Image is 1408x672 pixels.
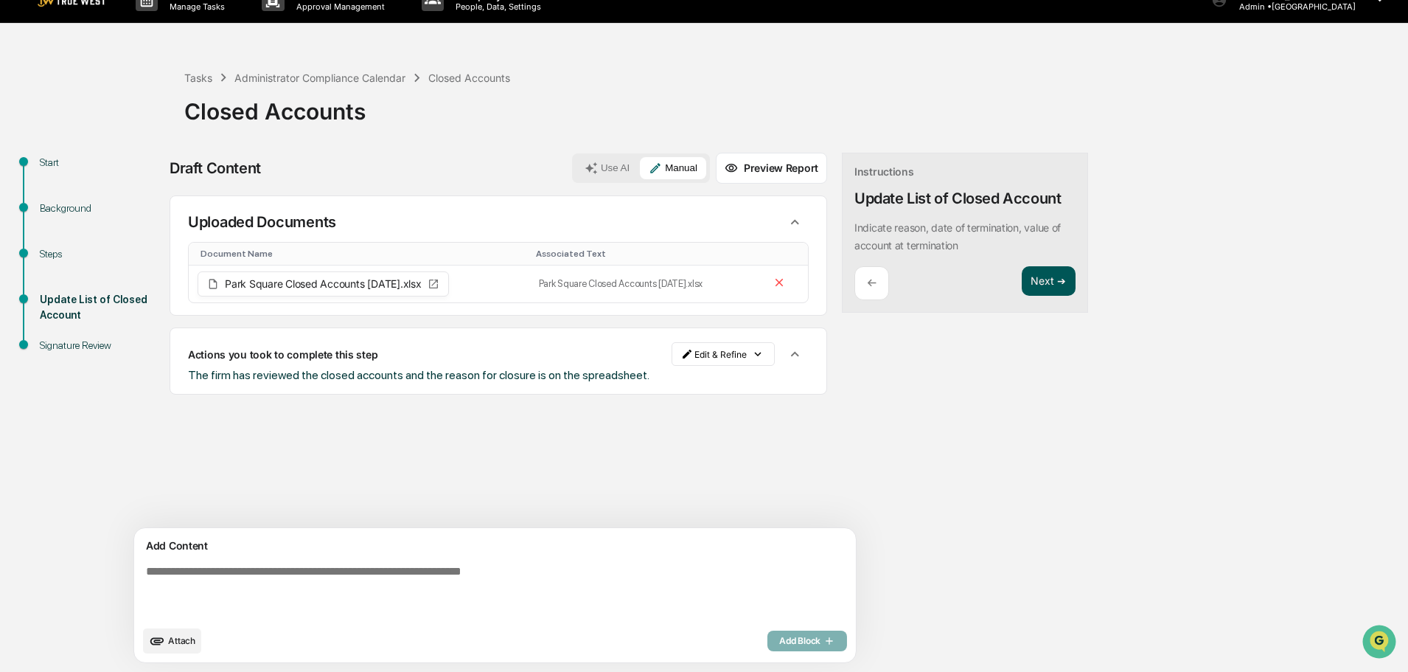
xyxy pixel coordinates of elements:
div: Toggle SortBy [201,249,524,259]
button: upload document [143,628,201,654]
div: Closed Accounts [428,72,510,84]
span: [PERSON_NAME] [46,240,119,252]
div: Start [40,155,161,170]
p: Approval Management [285,1,392,12]
div: 🔎 [15,331,27,343]
button: Manual [640,157,706,179]
img: 1746055101610-c473b297-6a78-478c-a979-82029cc54cd1 [15,113,41,139]
div: Background [40,201,161,216]
img: Tammy Steffen [15,187,38,210]
button: Use AI [576,157,638,179]
p: Actions you took to complete this step [188,348,377,361]
div: Draft Content [170,159,261,177]
p: ← [867,276,876,290]
div: Add Content [143,537,847,555]
span: Pylon [147,366,178,377]
button: Preview Report [716,153,827,184]
span: The firm has reviewed the closed accounts and the reason for closure is on the spreadsheet. [188,368,649,382]
span: • [122,240,128,252]
button: Start new chat [251,117,268,135]
span: Data Lookup [29,330,93,344]
iframe: Open customer support [1361,623,1401,663]
span: Attach [168,635,195,646]
p: People, Data, Settings [444,1,548,12]
div: Update List of Closed Account [854,190,1061,207]
a: Powered byPylon [104,365,178,377]
p: Admin • [GEOGRAPHIC_DATA] [1227,1,1356,12]
span: [DATE] [130,240,161,252]
img: 8933085812038_c878075ebb4cc5468115_72.jpg [31,113,57,139]
span: Park Square Closed Accounts [DATE].xlsx [225,279,422,289]
td: Park Square Closed Accounts [DATE].xlsx [530,266,760,302]
div: Signature Review [40,338,161,353]
p: Manage Tasks [158,1,232,12]
p: Indicate reason, date of termination, value of account at termination [854,221,1061,252]
a: 🔎Data Lookup [9,324,99,350]
a: 🖐️Preclearance [9,296,101,322]
span: • [122,201,128,212]
span: Preclearance [29,302,95,316]
button: Remove file [770,273,790,295]
div: 🖐️ [15,303,27,315]
div: Toggle SortBy [536,249,754,259]
p: How can we help? [15,31,268,55]
div: Closed Accounts [184,86,1401,125]
div: 🗄️ [107,303,119,315]
button: Edit & Refine [672,342,775,366]
a: 🗄️Attestations [101,296,189,322]
button: Next ➔ [1022,266,1076,297]
div: Administrator Compliance Calendar [234,72,405,84]
div: Tasks [184,72,212,84]
div: We're available if you need us! [66,128,203,139]
span: [DATE] [130,201,161,212]
div: Update List of Closed Account [40,292,161,323]
div: Past conversations [15,164,99,176]
span: [PERSON_NAME] [46,201,119,212]
div: Steps [40,246,161,262]
img: Tammy Steffen [15,226,38,250]
div: Start new chat [66,113,242,128]
span: Attestations [122,302,183,316]
div: Instructions [854,165,914,178]
button: See all [229,161,268,179]
p: Uploaded Documents [188,213,336,231]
